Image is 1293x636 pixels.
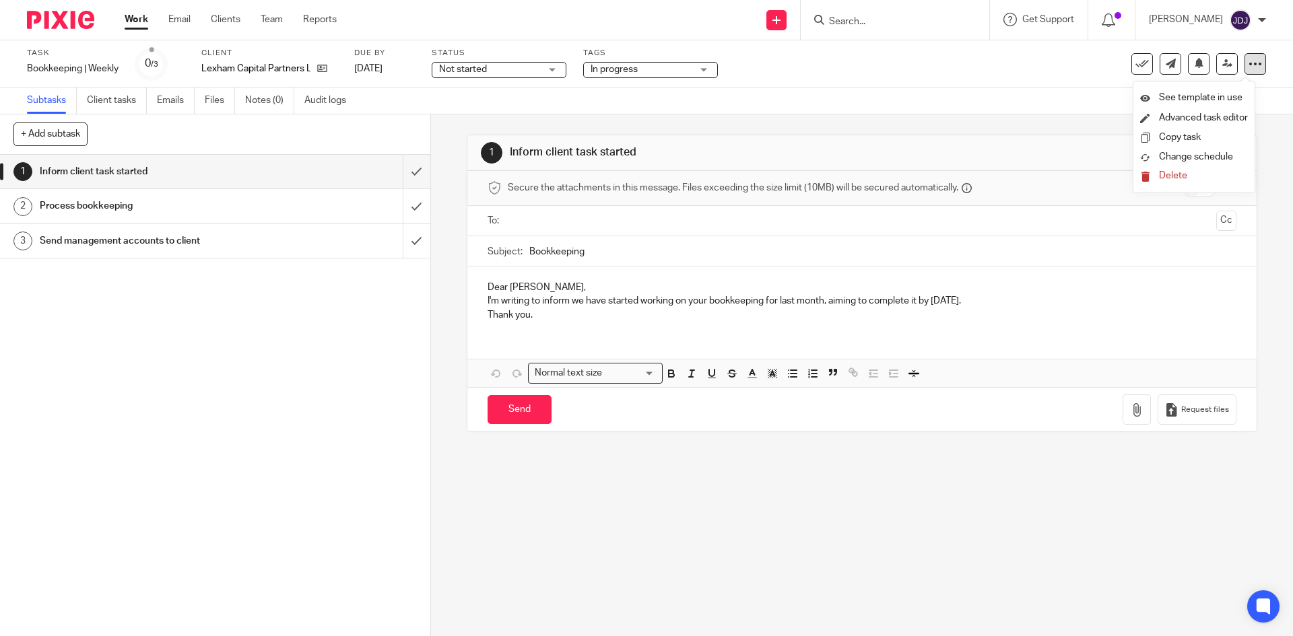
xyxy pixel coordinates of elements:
span: Request files [1181,404,1229,415]
div: 1 [481,142,502,164]
span: [DATE] [354,64,383,73]
a: Subtasks [27,87,77,114]
img: Pixie [27,11,94,29]
span: Secure the attachments in this message. Files exceeding the size limit (10MB) will be secured aut... [508,181,958,195]
h1: Inform client task started [510,145,891,160]
a: Team [261,13,283,26]
p: [PERSON_NAME] [1149,13,1223,26]
h1: Process bookkeeping [40,196,273,216]
p: Lexham Capital Partners Ltd [201,62,310,75]
a: Files [205,87,235,114]
span: Not started [439,65,487,74]
a: Notes (0) [245,87,294,114]
a: Advanced task editor [1159,113,1248,122]
input: Search [828,16,949,28]
div: 0 [145,56,158,71]
label: Task [27,48,119,59]
button: Cc [1216,211,1236,231]
label: Subject: [488,245,523,258]
p: I'm writing to inform we have started working on your bookkeeping for last month, aiming to compl... [488,294,1236,308]
small: /3 [151,61,158,68]
div: 3 [13,232,32,250]
a: Client tasks [87,87,147,114]
img: svg%3E [1230,9,1251,31]
div: 2 [13,197,32,216]
span: Delete [1159,171,1187,180]
a: Clients [211,13,240,26]
span: Normal text size [531,366,605,380]
label: To: [488,214,502,227]
a: Copy task [1159,133,1201,142]
input: Search for option [606,366,655,380]
label: Client [201,48,337,59]
button: + Add subtask [13,122,88,145]
div: Search for option [528,363,663,384]
a: Reports [303,13,337,26]
p: Thank you. [488,308,1236,322]
div: Bookkeeping | Weekly [27,62,119,75]
a: Work [125,13,148,26]
label: Status [432,48,566,59]
input: Send [488,395,552,424]
span: Get Support [1022,15,1074,24]
a: Audit logs [304,87,356,114]
p: Dear [PERSON_NAME], [488,281,1236,294]
span: See template in use [1159,93,1242,102]
a: Email [168,13,191,26]
h1: Send management accounts to client [40,231,273,251]
a: Emails [157,87,195,114]
span: Change schedule [1159,152,1233,162]
button: Request files [1158,394,1236,425]
h1: Inform client task started [40,162,273,182]
label: Due by [354,48,415,59]
div: 1 [13,162,32,181]
a: See template in use [1140,88,1248,108]
span: In progress [591,65,638,74]
button: Delete [1140,171,1248,182]
label: Tags [583,48,718,59]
